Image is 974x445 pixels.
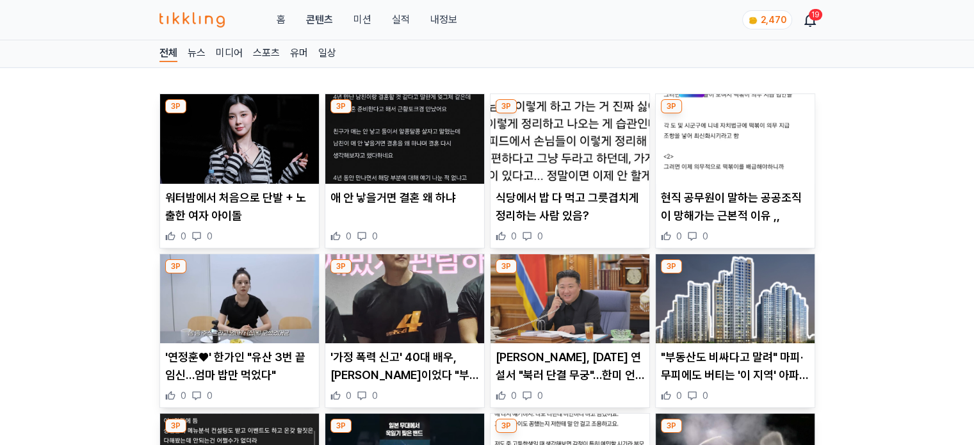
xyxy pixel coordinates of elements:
a: 전체 [159,45,177,62]
p: 워터밤에서 처음으로 단발 + 노출한 여자 아이돌 [165,189,314,225]
p: '가정 폭력 신고' 40대 배우, [PERSON_NAME]이었다 "부부간 말다툼…폭행 없었다"(전문) [330,348,479,384]
span: 0 [181,230,186,243]
a: 실적 [391,12,409,28]
img: 티끌링 [159,12,225,28]
span: 0 [511,389,517,402]
div: 3P 현직 공무원이 말하는 공공조직이 망해가는 근본적 이유 ,, 현직 공무원이 말하는 공공조직이 망해가는 근본적 이유 ,, 0 0 [655,93,815,248]
img: coin [748,15,758,26]
span: 0 [207,230,213,243]
a: 19 [805,12,815,28]
div: 3P "부동산도 비싸다고 말려" 마피·무피에도 버티는 '이 지역' 아파트 투자 전망 분석 "부동산도 비싸다고 말려" 마피·무피에도 버티는 '이 지역' 아파트 투자 전망 분석 0 0 [655,254,815,409]
p: '연정훈♥' 한가인 "유산 3번 끝 임신…엄마 밥만 먹었다" [165,348,314,384]
span: 0 [537,230,543,243]
div: 3P [496,99,517,113]
div: 3P [165,259,186,273]
a: 홈 [276,12,285,28]
div: 3P 김정은, 광복절 연설서 "북러 단결 무궁"…한미 언급 안 해 [PERSON_NAME], [DATE] 연설서 "북러 단결 무궁"…한미 언급 안 해 0 0 [490,254,650,409]
span: 0 [181,389,186,402]
div: 19 [809,9,822,20]
a: 미디어 [216,45,243,62]
span: 2,470 [761,15,786,25]
img: 현직 공무원이 말하는 공공조직이 망해가는 근본적 이유 ,, [656,94,815,184]
div: 3P [661,259,682,273]
span: 0 [676,230,682,243]
a: 일상 [318,45,336,62]
div: 3P [165,99,186,113]
div: 3P 워터밤에서 처음으로 단발 + 노출한 여자 아이돌 워터밤에서 처음으로 단발 + 노출한 여자 아이돌 0 0 [159,93,320,248]
a: 내정보 [430,12,457,28]
img: 김정은, 광복절 연설서 "북러 단결 무궁"…한미 언급 안 해 [491,254,649,344]
span: 0 [537,389,543,402]
div: 3P [165,419,186,433]
button: 미션 [353,12,371,28]
div: 3P 식당에서 밥 다 먹고 그릇겹치게 정리하는 사람 있음? 식당에서 밥 다 먹고 그릇겹치게 정리하는 사람 있음? 0 0 [490,93,650,248]
div: 3P [661,419,682,433]
span: 0 [346,389,352,402]
div: 3P [496,419,517,433]
a: coin 2,470 [742,10,790,29]
span: 0 [511,230,517,243]
div: 3P [496,259,517,273]
span: 0 [372,389,378,402]
img: '가정 폭력 신고' 40대 배우, 이지훈이었다 "부부간 말다툼…폭행 없었다"(전문) [325,254,484,344]
img: 워터밤에서 처음으로 단발 + 노출한 여자 아이돌 [160,94,319,184]
img: 애 안 낳을거면 결혼 왜 하냐 [325,94,484,184]
div: 3P '연정훈♥' 한가인 "유산 3번 끝 임신…엄마 밥만 먹었다" '연정훈♥' 한가인 "유산 3번 끝 임신…엄마 밥만 먹었다" 0 0 [159,254,320,409]
span: 0 [346,230,352,243]
span: 0 [207,389,213,402]
span: 0 [702,230,708,243]
div: 3P [330,259,352,273]
p: 현직 공무원이 말하는 공공조직이 망해가는 근본적 이유 ,, [661,189,809,225]
div: 3P 애 안 낳을거면 결혼 왜 하냐 애 안 낳을거면 결혼 왜 하냐 0 0 [325,93,485,248]
p: [PERSON_NAME], [DATE] 연설서 "북러 단결 무궁"…한미 언급 안 해 [496,348,644,384]
div: 3P [330,99,352,113]
a: 콘텐츠 [305,12,332,28]
img: "부동산도 비싸다고 말려" 마피·무피에도 버티는 '이 지역' 아파트 투자 전망 분석 [656,254,815,344]
div: 3P '가정 폭력 신고' 40대 배우, 이지훈이었다 "부부간 말다툼…폭행 없었다"(전문) '가정 폭력 신고' 40대 배우, [PERSON_NAME]이었다 "부부간 말다툼…폭행... [325,254,485,409]
p: 애 안 낳을거면 결혼 왜 하냐 [330,189,479,207]
a: 뉴스 [188,45,206,62]
span: 0 [372,230,378,243]
span: 0 [702,389,708,402]
p: 식당에서 밥 다 먹고 그릇겹치게 정리하는 사람 있음? [496,189,644,225]
img: 식당에서 밥 다 먹고 그릇겹치게 정리하는 사람 있음? [491,94,649,184]
p: "부동산도 비싸다고 말려" 마피·무피에도 버티는 '이 지역' 아파트 투자 전망 분석 [661,348,809,384]
a: 스포츠 [253,45,280,62]
span: 0 [676,389,682,402]
a: 유머 [290,45,308,62]
img: '연정훈♥' 한가인 "유산 3번 끝 임신…엄마 밥만 먹었다" [160,254,319,344]
div: 3P [330,419,352,433]
div: 3P [661,99,682,113]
